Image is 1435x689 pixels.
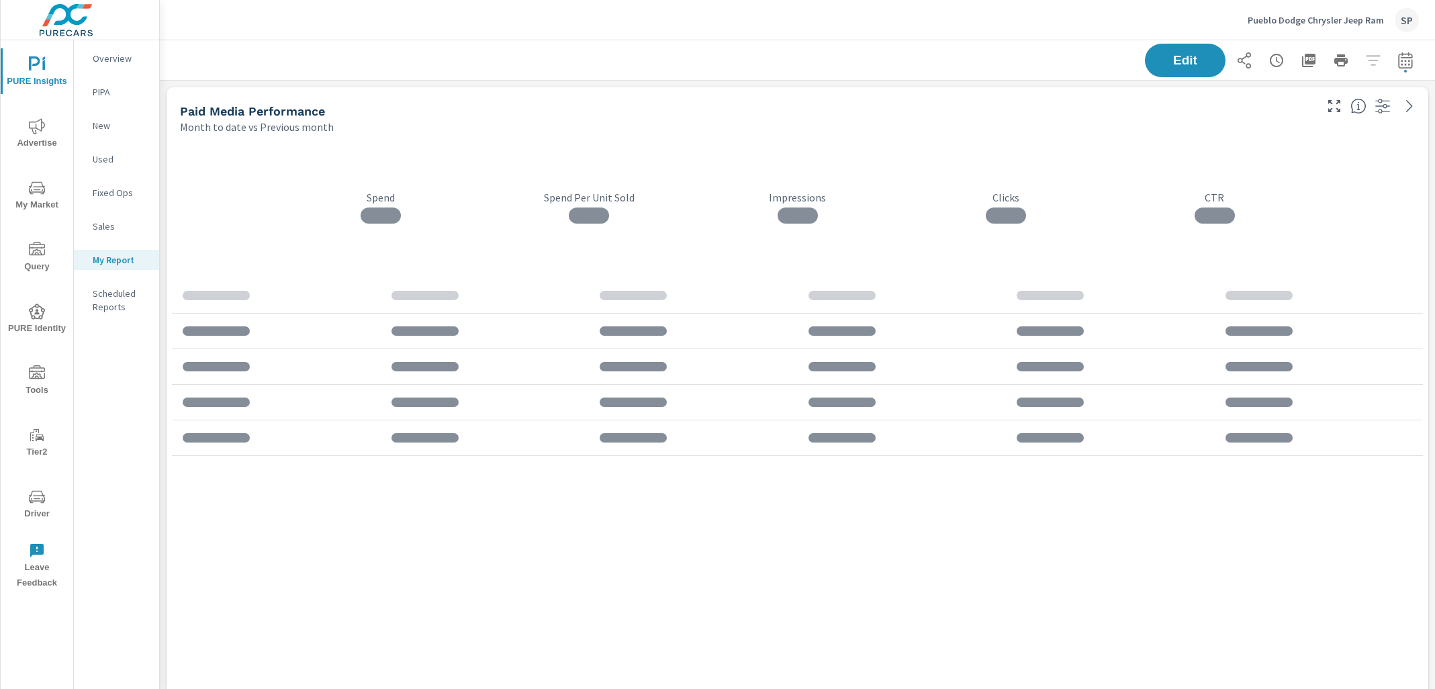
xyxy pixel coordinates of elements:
[5,427,69,460] span: Tier2
[74,82,159,102] div: PIPA
[5,489,69,522] span: Driver
[5,118,69,151] span: Advertise
[1248,14,1384,26] p: Pueblo Dodge Chrysler Jeep Ram
[93,152,148,166] p: Used
[1324,95,1345,117] button: Make Fullscreen
[93,220,148,233] p: Sales
[5,56,69,89] span: PURE Insights
[5,365,69,398] span: Tools
[1158,54,1212,66] span: Edit
[1110,191,1319,204] p: CTR
[1231,47,1258,74] button: Share Report
[74,250,159,270] div: My Report
[74,116,159,136] div: New
[180,119,334,135] p: Month to date vs Previous month
[74,183,159,203] div: Fixed Ops
[5,242,69,275] span: Query
[5,180,69,213] span: My Market
[74,48,159,68] div: Overview
[693,191,902,204] p: Impressions
[1,40,73,596] div: nav menu
[1399,95,1420,117] a: See more details in report
[93,119,148,132] p: New
[5,304,69,336] span: PURE Identity
[1145,44,1225,77] button: Edit
[93,186,148,199] p: Fixed Ops
[74,283,159,317] div: Scheduled Reports
[902,191,1111,204] p: Clicks
[74,216,159,236] div: Sales
[93,253,148,267] p: My Report
[93,85,148,99] p: PIPA
[1328,47,1354,74] button: Print Report
[1350,98,1367,114] span: Understand performance metrics over the selected time range.
[1295,47,1322,74] button: "Export Report to PDF"
[93,287,148,314] p: Scheduled Reports
[485,191,694,204] p: Spend Per Unit Sold
[93,52,148,65] p: Overview
[180,104,325,118] h5: Paid Media Performance
[1395,8,1419,32] div: SP
[1392,47,1419,74] button: Select Date Range
[5,543,69,591] span: Leave Feedback
[276,191,485,204] p: Spend
[74,149,159,169] div: Used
